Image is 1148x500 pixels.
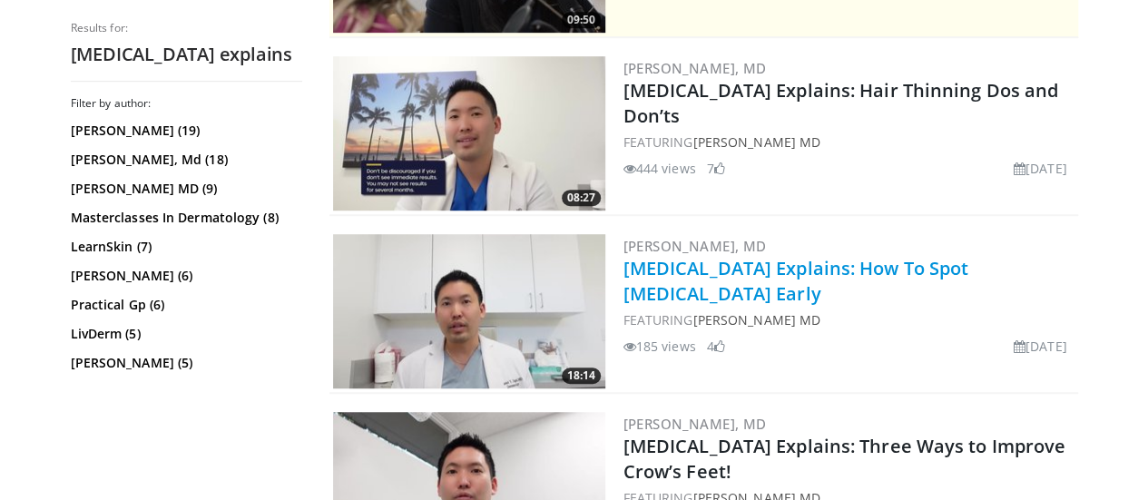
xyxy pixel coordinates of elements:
a: [PERSON_NAME] MD [692,133,820,151]
li: 7 [707,159,725,178]
li: 185 views [623,337,696,356]
a: Masterclasses In Dermatology (8) [71,209,298,227]
h3: Filter by author: [71,96,302,111]
a: [PERSON_NAME] (19) [71,122,298,140]
a: [PERSON_NAME] (5) [71,354,298,372]
p: Results for: [71,21,302,35]
div: FEATURING [623,310,1074,329]
a: [MEDICAL_DATA] Explains: How To Spot [MEDICAL_DATA] Early [623,256,969,306]
a: LivDerm (5) [71,325,298,343]
a: [MEDICAL_DATA] Explains: Hair Thinning Dos and Don’ts [623,78,1059,128]
a: 08:27 [333,56,605,211]
span: 09:50 [562,12,601,28]
a: [PERSON_NAME], Md (18) [71,151,298,169]
a: [PERSON_NAME] MD [692,311,820,328]
a: [PERSON_NAME], MD [623,59,767,77]
a: [PERSON_NAME] MD (9) [71,180,298,198]
h2: [MEDICAL_DATA] explains [71,43,302,66]
div: FEATURING [623,132,1074,152]
a: 18:14 [333,234,605,388]
img: 900a4734-1a2f-4d46-97b2-a89e0046212c.300x170_q85_crop-smart_upscale.jpg [333,56,605,211]
li: [DATE] [1014,337,1067,356]
li: [DATE] [1014,159,1067,178]
a: LearnSkin (7) [71,238,298,256]
li: 4 [707,337,725,356]
img: 3a6debdd-43bd-4619-92d6-706b5511afd1.300x170_q85_crop-smart_upscale.jpg [333,234,605,388]
li: 444 views [623,159,696,178]
a: [MEDICAL_DATA] Explains: Three Ways to Improve Crow’s Feet! [623,434,1066,484]
a: Practical Gp (6) [71,296,298,314]
a: [PERSON_NAME], MD [623,237,767,255]
span: 18:14 [562,368,601,384]
a: [PERSON_NAME] (6) [71,267,298,285]
span: 08:27 [562,190,601,206]
a: [PERSON_NAME], MD [623,415,767,433]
